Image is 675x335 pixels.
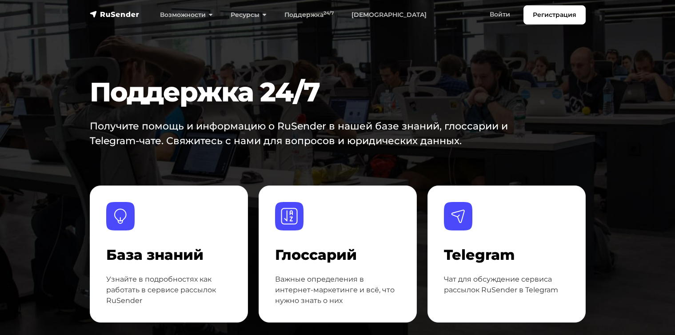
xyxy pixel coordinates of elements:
sup: 24/7 [324,10,334,16]
a: Регистрация [523,5,586,24]
a: Поддержка24/7 [276,6,343,24]
a: База знаний База знаний Узнайте в подробностях как работать в сервисе рассылок RuSender [90,186,248,323]
h4: Глоссарий [275,246,400,263]
h4: База знаний [106,246,232,263]
a: [DEMOGRAPHIC_DATA] [343,6,435,24]
a: Telegram Telegram Чат для обсуждение сервиса рассылок RuSender в Telegram [427,186,586,323]
h4: Telegram [444,246,569,263]
img: База знаний [106,202,135,230]
p: Чат для обсуждение сервиса рассылок RuSender в Telegram [444,274,569,295]
img: RuSender [90,10,140,19]
img: Telegram [444,202,472,230]
a: Возможности [151,6,222,24]
p: Важные определения в интернет-маркетинге и всё, что нужно знать о них [275,274,400,306]
a: Войти [481,5,519,24]
h1: Поддержка 24/7 [90,76,543,108]
a: Глоссарий Глоссарий Важные определения в интернет-маркетинге и всё, что нужно знать о них [259,186,417,323]
p: Узнайте в подробностях как работать в сервисе рассылок RuSender [106,274,232,306]
p: Получите помощь и информацию о RuSender в нашей базе знаний, глоссарии и Telegram-чате. Свяжитесь... [90,119,520,148]
img: Глоссарий [275,202,304,230]
a: Ресурсы [222,6,276,24]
